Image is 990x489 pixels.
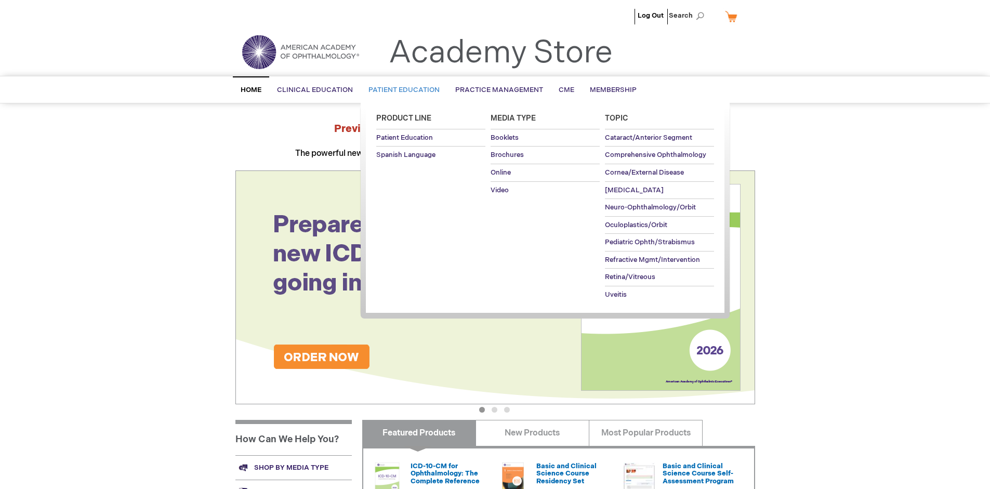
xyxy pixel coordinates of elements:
[669,5,708,26] span: Search
[605,221,667,229] span: Oculoplastics/Orbit
[476,420,589,446] a: New Products
[479,407,485,413] button: 1 of 3
[376,114,431,123] span: Product Line
[376,134,433,142] span: Patient Education
[605,151,706,159] span: Comprehensive Ophthalmology
[235,455,352,480] a: Shop by media type
[638,11,664,20] a: Log Out
[590,86,637,94] span: Membership
[663,462,734,485] a: Basic and Clinical Science Course Self-Assessment Program
[411,462,480,485] a: ICD-10-CM for Ophthalmology: The Complete Reference
[504,407,510,413] button: 3 of 3
[605,256,700,264] span: Refractive Mgmt/Intervention
[376,151,435,159] span: Spanish Language
[455,86,543,94] span: Practice Management
[491,134,519,142] span: Booklets
[536,462,597,485] a: Basic and Clinical Science Course Residency Set
[491,114,536,123] span: Media Type
[277,86,353,94] span: Clinical Education
[559,86,574,94] span: CME
[589,420,703,446] a: Most Popular Products
[605,290,627,299] span: Uveitis
[605,238,695,246] span: Pediatric Ophth/Strabismus
[235,420,352,455] h1: How Can We Help You?
[605,114,628,123] span: Topic
[334,123,656,135] strong: Preview the at AAO 2025
[491,151,524,159] span: Brochures
[605,203,696,212] span: Neuro-Ophthalmology/Orbit
[241,86,261,94] span: Home
[605,134,692,142] span: Cataract/Anterior Segment
[368,86,440,94] span: Patient Education
[605,186,664,194] span: [MEDICAL_DATA]
[491,168,511,177] span: Online
[491,186,509,194] span: Video
[389,34,613,72] a: Academy Store
[492,407,497,413] button: 2 of 3
[605,168,684,177] span: Cornea/External Disease
[605,273,655,281] span: Retina/Vitreous
[362,420,476,446] a: Featured Products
